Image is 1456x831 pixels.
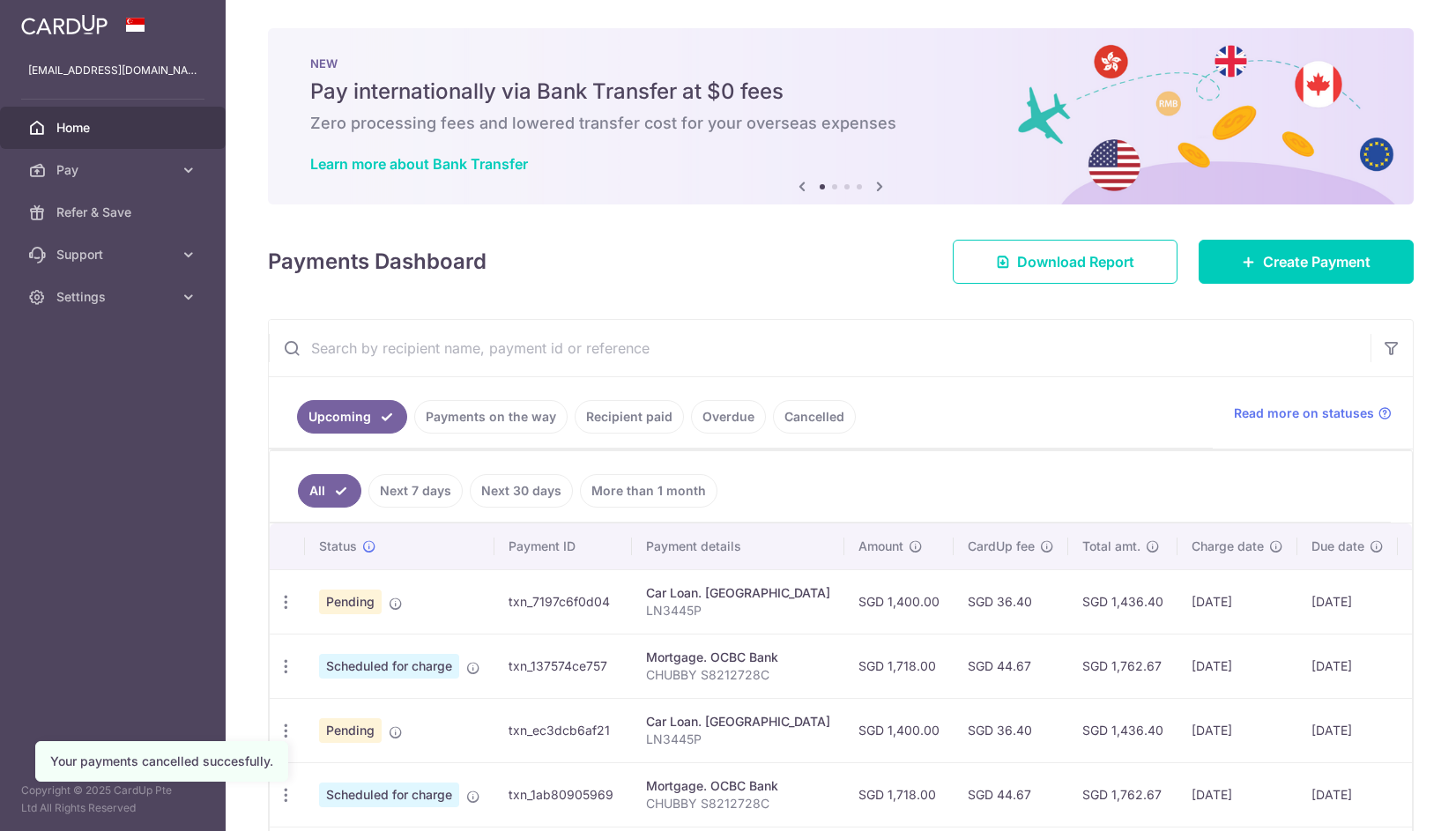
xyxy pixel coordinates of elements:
td: SGD 1,400.00 [844,698,954,762]
td: SGD 1,718.00 [844,634,954,698]
p: LN3445P [646,602,830,620]
td: txn_1ab80905969 [494,762,632,827]
td: SGD 1,762.67 [1068,762,1177,827]
span: Status [319,538,357,555]
span: Home [56,119,173,137]
span: Amount [858,538,903,555]
a: Upcoming [297,400,407,434]
div: Mortgage. OCBC Bank [646,649,830,666]
span: Charge date [1192,538,1264,555]
img: Bank transfer banner [268,28,1414,204]
a: Create Payment [1199,240,1414,284]
h4: Payments Dashboard [268,246,487,278]
span: Due date [1311,538,1364,555]
img: Bank Card [1403,720,1438,741]
td: [DATE] [1177,698,1297,762]
td: [DATE] [1177,762,1297,827]
span: Pending [319,718,382,743]
a: More than 1 month [580,474,717,508]
td: [DATE] [1297,634,1398,698]
div: Car Loan. [GEOGRAPHIC_DATA] [646,713,830,731]
a: Download Report [953,240,1177,284]
a: Learn more about Bank Transfer [310,155,528,173]
p: [EMAIL_ADDRESS][DOMAIN_NAME] [28,62,197,79]
span: Pay [56,161,173,179]
h6: Zero processing fees and lowered transfer cost for your overseas expenses [310,113,1371,134]
td: txn_137574ce757 [494,634,632,698]
input: Search by recipient name, payment id or reference [269,320,1371,376]
h5: Pay internationally via Bank Transfer at $0 fees [310,78,1371,106]
span: Settings [56,288,173,306]
p: NEW [310,56,1371,70]
a: Overdue [691,400,766,434]
img: CardUp [21,14,108,35]
div: Mortgage. OCBC Bank [646,777,830,795]
td: SGD 44.67 [954,762,1068,827]
p: CHUBBY S8212728C [646,795,830,812]
th: Payment ID [494,523,632,569]
span: Scheduled for charge [319,654,459,679]
img: Bank Card [1403,591,1438,612]
p: CHUBBY S8212728C [646,666,830,684]
td: SGD 1,718.00 [844,762,954,827]
span: CardUp fee [968,538,1035,555]
span: Total amt. [1082,538,1140,555]
span: Support [56,246,173,263]
div: Your payments cancelled succesfully. [50,753,273,770]
span: Scheduled for charge [319,783,459,807]
a: Recipient paid [575,400,684,434]
td: SGD 1,762.67 [1068,634,1177,698]
a: Next 7 days [368,474,463,508]
a: Read more on statuses [1234,404,1392,422]
img: Bank Card [1403,656,1438,677]
a: Next 30 days [470,474,573,508]
a: All [298,474,361,508]
td: SGD 1,436.40 [1068,698,1177,762]
p: LN3445P [646,731,830,748]
td: txn_7197c6f0d04 [494,569,632,634]
div: Car Loan. [GEOGRAPHIC_DATA] [646,584,830,602]
span: Pending [319,590,382,614]
a: Cancelled [773,400,856,434]
td: txn_ec3dcb6af21 [494,698,632,762]
td: SGD 36.40 [954,698,1068,762]
td: [DATE] [1297,569,1398,634]
td: SGD 44.67 [954,634,1068,698]
td: SGD 1,436.40 [1068,569,1177,634]
td: SGD 36.40 [954,569,1068,634]
span: Download Report [1017,251,1134,272]
td: [DATE] [1177,634,1297,698]
td: SGD 1,400.00 [844,569,954,634]
td: [DATE] [1297,698,1398,762]
span: Create Payment [1263,251,1371,272]
span: Read more on statuses [1234,404,1374,422]
th: Payment details [632,523,844,569]
span: Refer & Save [56,204,173,221]
img: Bank Card [1403,784,1438,805]
a: Payments on the way [414,400,568,434]
td: [DATE] [1297,762,1398,827]
td: [DATE] [1177,569,1297,634]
